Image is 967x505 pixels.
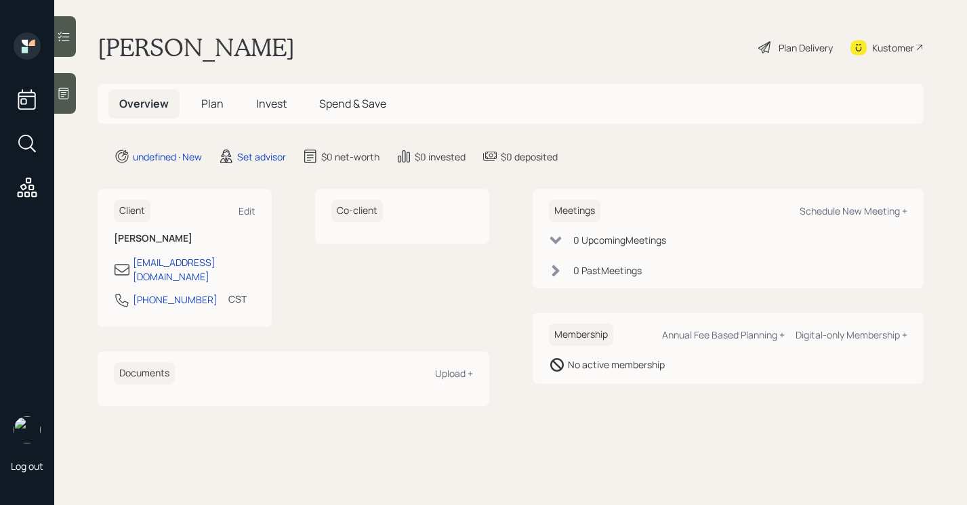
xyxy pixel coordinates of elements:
[133,292,218,307] div: [PHONE_NUMBER]
[114,362,175,385] h6: Documents
[549,324,613,346] h6: Membership
[237,150,286,164] div: Set advisor
[331,200,383,222] h6: Co-client
[11,460,43,473] div: Log out
[256,96,287,111] span: Invest
[573,233,666,247] div: 0 Upcoming Meeting s
[98,32,295,62] h1: [PERSON_NAME]
[201,96,224,111] span: Plan
[14,416,41,443] img: retirable_logo.png
[133,150,202,164] div: undefined · New
[228,292,247,306] div: CST
[119,96,169,111] span: Overview
[872,41,914,55] div: Kustomer
[796,328,907,341] div: Digital-only Membership +
[114,200,150,222] h6: Client
[662,328,785,341] div: Annual Fee Based Planning +
[800,204,907,217] div: Schedule New Meeting +
[239,204,255,217] div: Edit
[779,41,833,55] div: Plan Delivery
[573,263,642,278] div: 0 Past Meeting s
[501,150,558,164] div: $0 deposited
[415,150,466,164] div: $0 invested
[435,367,473,380] div: Upload +
[114,233,255,244] h6: [PERSON_NAME]
[321,150,379,164] div: $0 net-worth
[549,200,600,222] h6: Meetings
[568,357,665,372] div: No active membership
[133,255,255,284] div: [EMAIL_ADDRESS][DOMAIN_NAME]
[319,96,386,111] span: Spend & Save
